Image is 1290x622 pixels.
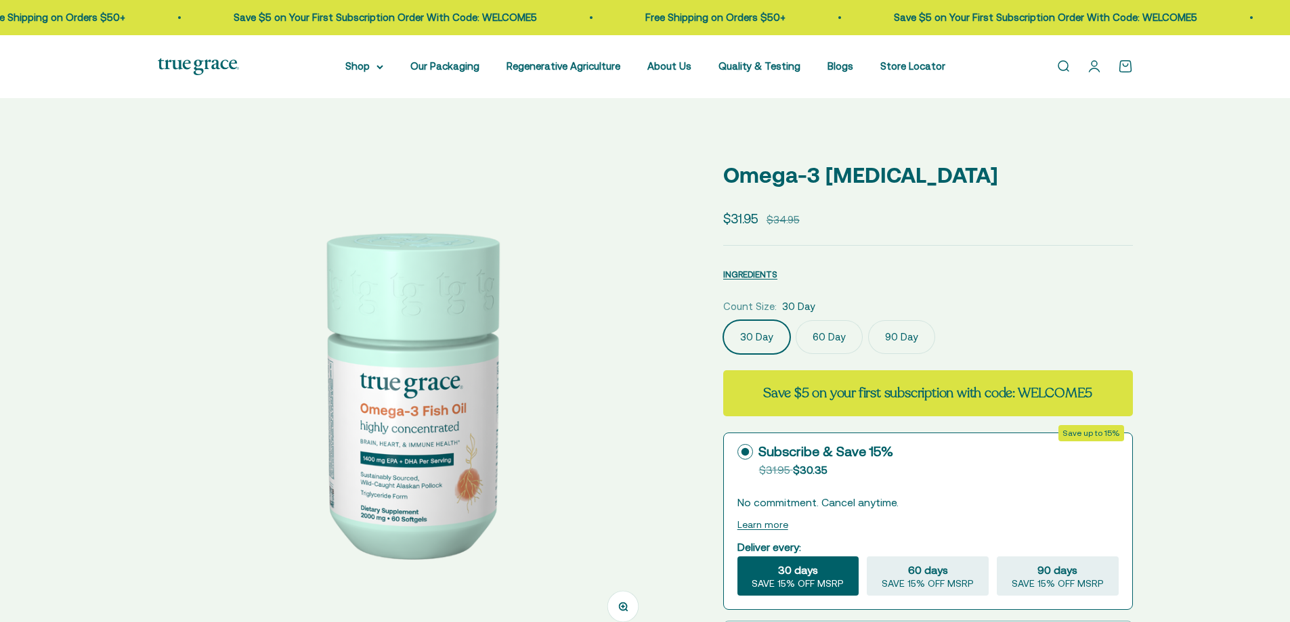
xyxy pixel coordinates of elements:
[782,298,815,315] span: 30 Day
[723,208,758,229] sale-price: $31.95
[718,60,800,72] a: Quality & Testing
[723,158,1133,192] p: Omega-3 [MEDICAL_DATA]
[410,60,479,72] a: Our Packaging
[723,266,777,282] button: INGREDIENTS
[345,58,383,74] summary: Shop
[234,9,537,26] p: Save $5 on Your First Subscription Order With Code: WELCOME5
[647,60,691,72] a: About Us
[827,60,853,72] a: Blogs
[723,298,777,315] legend: Count Size:
[507,60,620,72] a: Regenerative Agriculture
[894,9,1197,26] p: Save $5 on Your First Subscription Order With Code: WELCOME5
[763,384,1092,402] strong: Save $5 on your first subscription with code: WELCOME5
[645,12,786,23] a: Free Shipping on Orders $50+
[880,60,945,72] a: Store Locator
[767,212,800,228] compare-at-price: $34.95
[723,269,777,280] span: INGREDIENTS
